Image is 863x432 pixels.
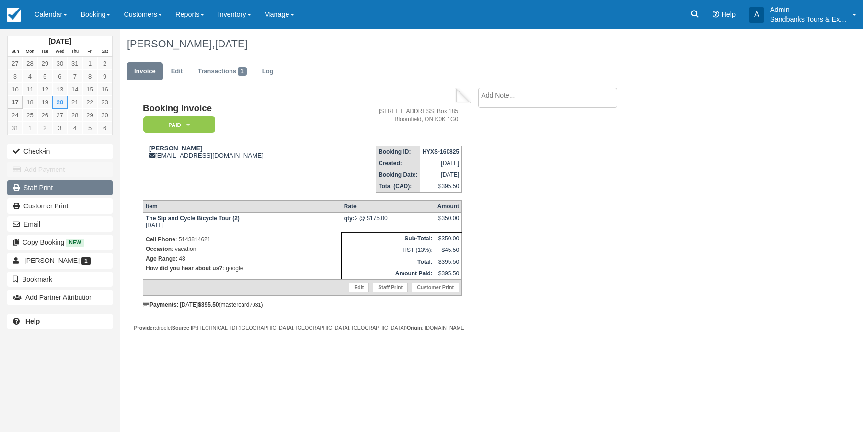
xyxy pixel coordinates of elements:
[37,70,52,83] a: 5
[191,62,254,81] a: Transactions1
[255,62,281,81] a: Log
[146,246,172,252] strong: Occasion
[250,302,261,307] small: 7031
[435,256,462,268] td: $395.50
[52,109,67,122] a: 27
[713,11,719,18] i: Help
[412,283,459,292] a: Customer Print
[37,46,52,57] th: Tue
[770,5,847,14] p: Admin
[68,57,82,70] a: 31
[146,265,223,272] strong: How did you hear about us?
[48,37,71,45] strong: [DATE]
[143,301,462,308] div: : [DATE] (mastercard )
[127,38,760,50] h1: [PERSON_NAME],
[143,116,215,133] em: Paid
[52,57,67,70] a: 30
[349,283,369,292] a: Edit
[23,83,37,96] a: 11
[8,96,23,109] a: 17
[23,109,37,122] a: 25
[342,244,435,256] td: HST (13%):
[8,83,23,96] a: 10
[82,46,97,57] th: Fri
[407,325,422,330] strong: Origin
[37,57,52,70] a: 29
[52,83,67,96] a: 13
[143,103,328,114] h1: Booking Invoice
[52,122,67,135] a: 3
[7,290,113,305] button: Add Partner Attribution
[721,11,736,18] span: Help
[97,57,112,70] a: 2
[23,57,37,70] a: 28
[376,146,420,158] th: Booking ID:
[97,109,112,122] a: 30
[7,272,113,287] button: Bookmark
[23,46,37,57] th: Mon
[68,96,82,109] a: 21
[376,181,420,193] th: Total (CAD):
[37,83,52,96] a: 12
[8,109,23,122] a: 24
[82,122,97,135] a: 5
[8,46,23,57] th: Sun
[82,109,97,122] a: 29
[97,83,112,96] a: 16
[68,70,82,83] a: 7
[97,96,112,109] a: 23
[68,109,82,122] a: 28
[420,169,461,181] td: [DATE]
[66,239,84,247] span: New
[82,57,97,70] a: 1
[376,158,420,169] th: Created:
[7,8,21,22] img: checkfront-main-nav-mini-logo.png
[52,96,67,109] a: 20
[68,46,82,57] th: Thu
[146,215,240,222] strong: The Sip and Cycle Bicycle Tour (2)
[146,255,176,262] strong: Age Range
[37,122,52,135] a: 2
[25,318,40,325] b: Help
[435,201,462,213] th: Amount
[37,109,52,122] a: 26
[134,325,156,330] strong: Provider:
[435,233,462,245] td: $350.00
[215,38,247,50] span: [DATE]
[127,62,163,81] a: Invoice
[422,148,459,155] strong: HYXS-160825
[143,213,341,232] td: [DATE]
[342,213,435,232] td: 2 @ $175.00
[7,235,113,250] button: Copy Booking New
[149,145,203,152] strong: [PERSON_NAME]
[146,235,339,244] p: : 5143814621
[342,233,435,245] th: Sub-Total:
[143,145,328,159] div: [EMAIL_ADDRESS][DOMAIN_NAME]
[81,257,91,265] span: 1
[373,283,408,292] a: Staff Print
[82,96,97,109] a: 22
[164,62,190,81] a: Edit
[7,216,113,232] button: Email
[7,144,113,159] button: Check-in
[97,122,112,135] a: 6
[52,46,67,57] th: Wed
[435,244,462,256] td: $45.50
[143,116,212,134] a: Paid
[146,244,339,254] p: : vacation
[7,162,113,177] button: Add Payment
[68,83,82,96] a: 14
[146,236,175,243] strong: Cell Phone
[8,70,23,83] a: 3
[7,180,113,195] a: Staff Print
[52,70,67,83] a: 6
[97,70,112,83] a: 9
[134,324,471,331] div: droplet [TECHNICAL_ID] ([GEOGRAPHIC_DATA], [GEOGRAPHIC_DATA], [GEOGRAPHIC_DATA]) : [DOMAIN_NAME]
[344,215,355,222] strong: qty
[749,7,764,23] div: A
[7,314,113,329] a: Help
[420,158,461,169] td: [DATE]
[68,122,82,135] a: 4
[8,122,23,135] a: 31
[82,70,97,83] a: 8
